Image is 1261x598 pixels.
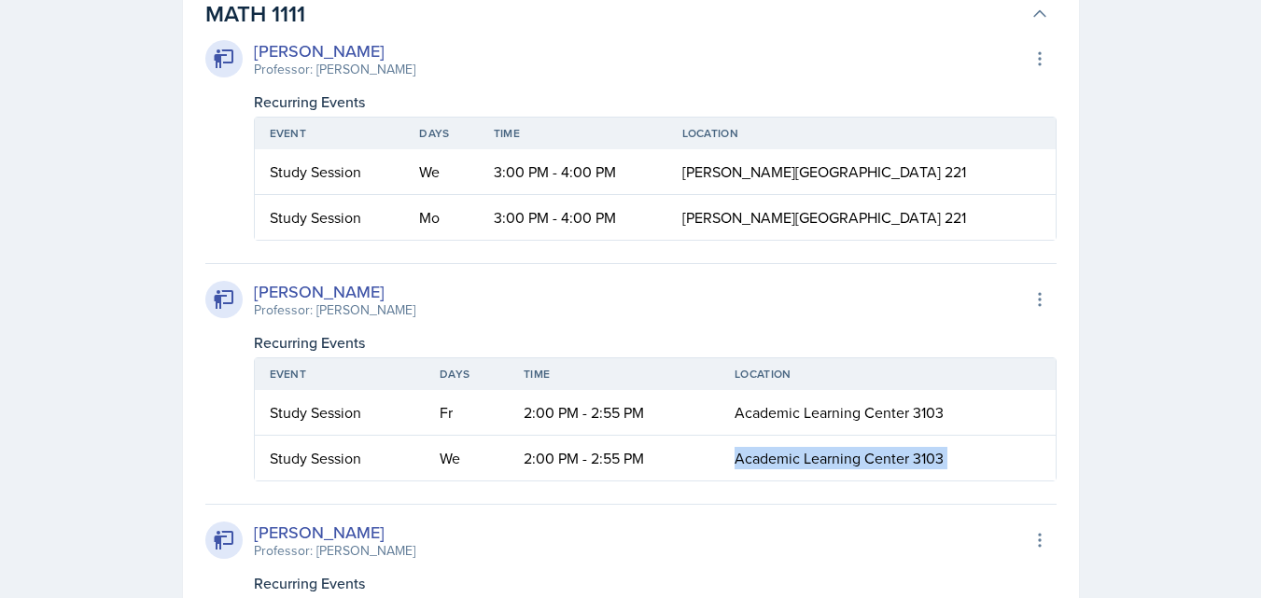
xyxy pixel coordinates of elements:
[735,402,944,423] span: Academic Learning Center 3103
[509,358,720,390] th: Time
[509,390,720,436] td: 2:00 PM - 2:55 PM
[479,195,667,240] td: 3:00 PM - 4:00 PM
[254,60,415,79] div: Professor: [PERSON_NAME]
[270,401,410,424] div: Study Session
[255,118,405,149] th: Event
[270,447,410,469] div: Study Session
[667,118,1056,149] th: Location
[254,520,415,545] div: [PERSON_NAME]
[479,149,667,195] td: 3:00 PM - 4:00 PM
[479,118,667,149] th: Time
[404,149,478,195] td: We
[270,206,390,229] div: Study Session
[720,358,1055,390] th: Location
[425,436,509,480] td: We
[425,390,509,436] td: Fr
[254,300,415,320] div: Professor: [PERSON_NAME]
[254,90,1057,113] div: Recurring Events
[404,118,478,149] th: Days
[270,160,390,183] div: Study Session
[509,436,720,480] td: 2:00 PM - 2:55 PM
[254,541,415,561] div: Professor: [PERSON_NAME]
[254,279,415,304] div: [PERSON_NAME]
[425,358,509,390] th: Days
[735,448,944,468] span: Academic Learning Center 3103
[682,207,966,228] span: [PERSON_NAME][GEOGRAPHIC_DATA] 221
[254,38,415,63] div: [PERSON_NAME]
[254,572,1057,594] div: Recurring Events
[404,195,478,240] td: Mo
[254,331,1057,354] div: Recurring Events
[255,358,425,390] th: Event
[682,161,966,182] span: [PERSON_NAME][GEOGRAPHIC_DATA] 221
